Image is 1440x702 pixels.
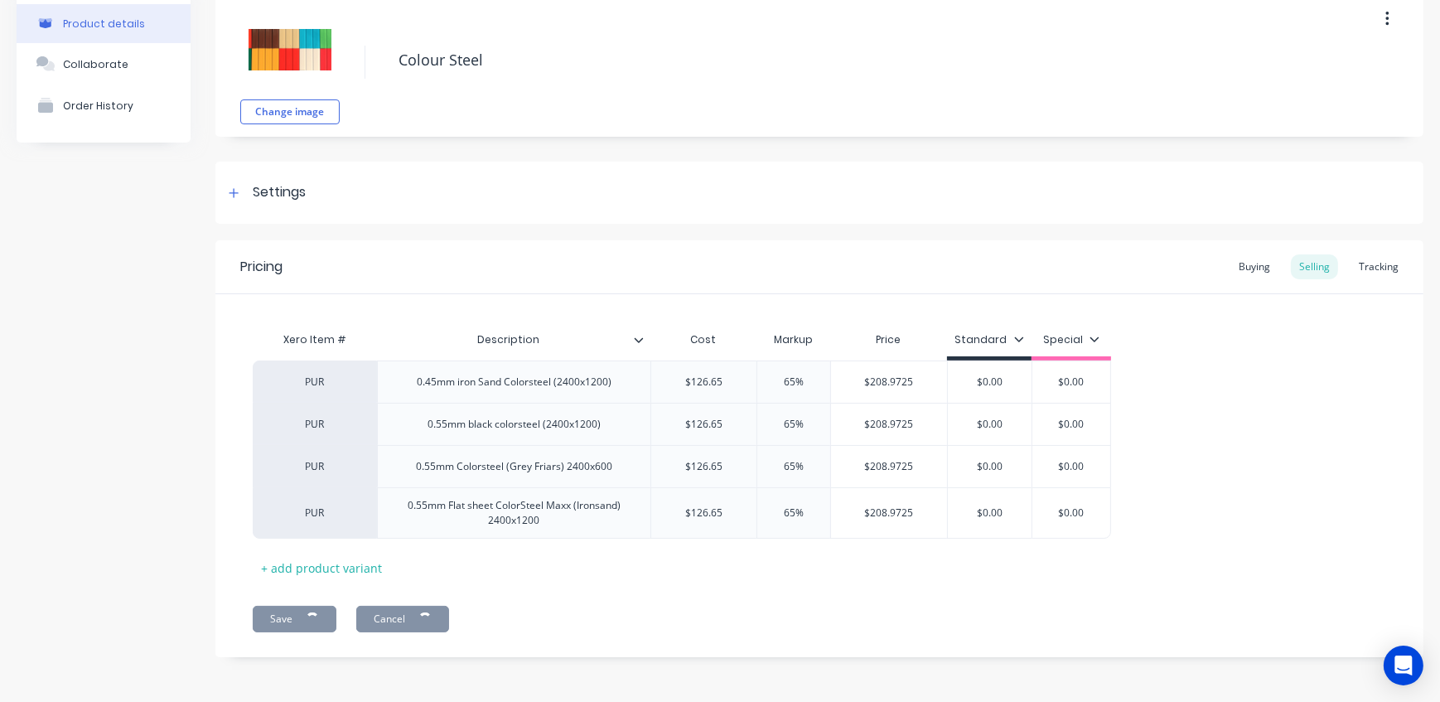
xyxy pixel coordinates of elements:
div: $208.9725 [831,492,947,534]
div: $126.65 [651,492,756,534]
div: 0.45mm iron Sand Colorsteel (2400x1200) [403,371,625,393]
div: 65% [752,446,835,487]
div: PUR [269,459,360,474]
div: Pricing [240,257,283,277]
div: $0.00 [1030,492,1113,534]
div: Markup [756,323,830,356]
div: Product details [63,17,145,30]
img: file [249,8,331,91]
div: Special [1043,332,1099,347]
button: Change image [240,99,340,124]
div: Xero Item # [253,323,377,356]
div: $0.00 [948,446,1032,487]
div: PUR [269,506,360,520]
div: $208.9725 [831,404,947,445]
div: Description [377,323,650,356]
div: 65% [752,404,835,445]
button: Product details [17,4,191,43]
button: Collaborate [17,43,191,85]
div: PUR0.55mm black colorsteel (2400x1200)$126.6565%$208.9725$0.00$0.00 [253,403,1111,445]
div: $126.65 [651,446,756,487]
div: $126.65 [651,404,756,445]
div: 0.55mm Flat sheet ColorSteel Maxx (Ironsand) 2400x1200 [384,495,644,531]
div: 65% [752,492,835,534]
div: Settings [253,182,306,203]
div: PUR [269,417,360,432]
div: PUR0.45mm iron Sand Colorsteel (2400x1200)$126.6565%$208.9725$0.00$0.00 [253,361,1111,403]
button: Order History [17,85,191,126]
div: $0.00 [948,361,1032,403]
div: Tracking [1351,254,1407,279]
div: PUR0.55mm Flat sheet ColorSteel Maxx (Ironsand) 2400x1200$126.6565%$208.9725$0.00$0.00 [253,487,1111,539]
div: Cost [650,323,756,356]
div: Standard [955,332,1024,347]
div: 0.55mm Colorsteel (Grey Friars) 2400x600 [403,456,626,477]
div: PUR0.55mm Colorsteel (Grey Friars) 2400x600$126.6565%$208.9725$0.00$0.00 [253,445,1111,487]
div: 65% [752,361,835,403]
div: PUR [269,375,360,390]
div: $208.9725 [831,446,947,487]
div: $0.00 [948,492,1032,534]
div: $0.00 [1030,446,1113,487]
div: $0.00 [1030,404,1113,445]
textarea: Colour Steel [390,41,1317,80]
div: $126.65 [651,361,756,403]
div: Collaborate [63,58,128,70]
div: Selling [1291,254,1338,279]
div: $208.9725 [831,361,947,403]
div: $0.00 [948,404,1032,445]
div: Order History [63,99,133,112]
div: Price [830,323,947,356]
div: + add product variant [253,555,390,581]
div: Description [377,319,640,361]
div: Buying [1230,254,1278,279]
button: Save [253,606,336,632]
div: $0.00 [1030,361,1113,403]
div: 0.55mm black colorsteel (2400x1200) [414,414,614,435]
button: Cancel [356,606,449,632]
div: Open Intercom Messenger [1384,646,1423,685]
